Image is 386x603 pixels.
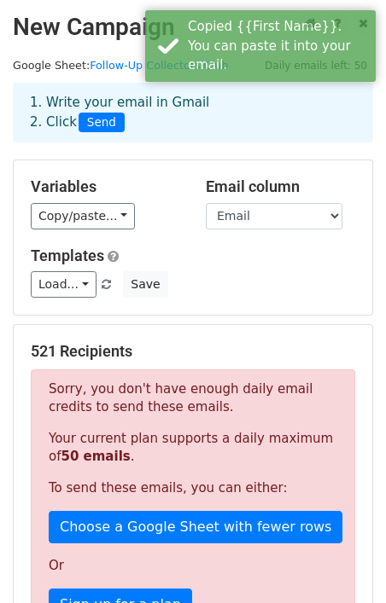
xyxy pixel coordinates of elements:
[49,511,342,543] a: Choose a Google Sheet with fewer rows
[31,246,104,264] a: Templates
[90,59,228,72] a: Follow-Up Collectors Club
[188,17,369,75] div: Copied {{First Name}}. You can paste it into your email.
[79,113,125,133] span: Send
[49,479,337,497] p: To send these emails, you can either:
[13,13,373,42] h2: New Campaign
[301,521,386,603] iframe: Chat Widget
[31,203,135,229] a: Copy/paste...
[13,59,228,72] small: Google Sheet:
[49,557,337,575] p: Or
[123,271,167,298] button: Save
[31,342,355,361] h5: 521 Recipients
[49,380,337,416] p: Sorry, you don't have enough daily email credits to send these emails.
[206,177,355,196] h5: Email column
[31,271,96,298] a: Load...
[49,430,337,466] p: Your current plan supports a daily maximum of .
[17,93,369,132] div: 1. Write your email in Gmail 2. Click
[61,449,130,464] strong: 50 emails
[31,177,180,196] h5: Variables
